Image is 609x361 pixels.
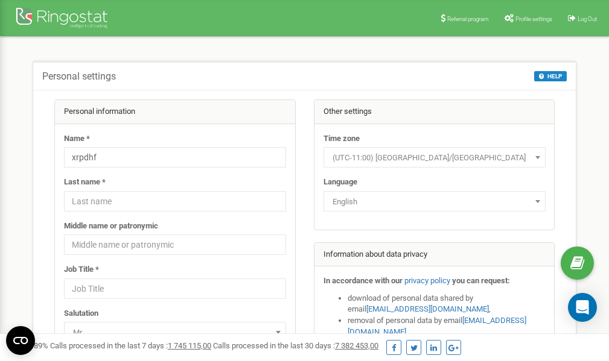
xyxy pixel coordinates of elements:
[447,16,489,22] span: Referral program
[68,324,282,341] span: Mr.
[168,341,211,350] u: 1 745 115,00
[568,293,597,322] div: Open Intercom Messenger
[64,191,286,212] input: Last name
[404,276,450,285] a: privacy policy
[42,71,116,82] h5: Personal settings
[213,341,378,350] span: Calls processed in the last 30 days :
[64,147,286,168] input: Name
[64,133,90,145] label: Name *
[55,100,295,124] div: Personal information
[348,315,546,337] li: removal of personal data by email ,
[335,341,378,350] u: 7 382 453,00
[64,322,286,342] span: Mr.
[366,304,489,313] a: [EMAIL_ADDRESS][DOMAIN_NAME]
[515,16,552,22] span: Profile settings
[64,177,106,188] label: Last name *
[314,243,555,267] div: Information about data privacy
[328,149,541,166] span: (UTC-11:00) Pacific/Midway
[324,276,403,285] strong: In accordance with our
[324,191,546,212] span: English
[50,341,211,350] span: Calls processed in the last 7 days :
[64,278,286,299] input: Job Title
[452,276,510,285] strong: you can request:
[328,193,541,210] span: English
[324,147,546,168] span: (UTC-11:00) Pacific/Midway
[64,264,99,275] label: Job Title *
[64,308,98,319] label: Salutation
[534,71,567,81] button: HELP
[324,177,357,188] label: Language
[348,293,546,315] li: download of personal data shared by email ,
[64,221,158,232] label: Middle name or patronymic
[314,100,555,124] div: Other settings
[578,16,597,22] span: Log Out
[64,234,286,255] input: Middle name or patronymic
[324,133,360,145] label: Time zone
[6,326,35,355] button: Open CMP widget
